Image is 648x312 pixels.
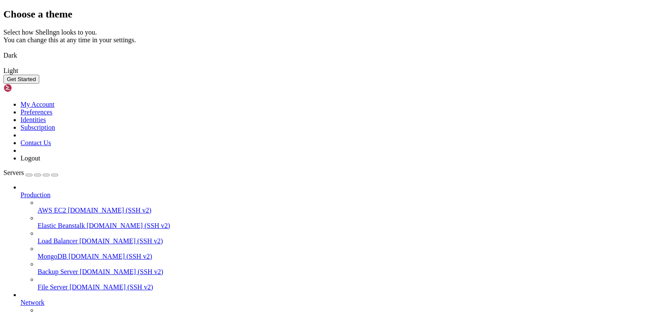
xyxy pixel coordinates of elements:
a: Servers [3,169,58,176]
a: File Server [DOMAIN_NAME] (SSH v2) [38,283,645,291]
span: Servers [3,169,24,176]
li: AWS EC2 [DOMAIN_NAME] (SSH v2) [38,199,645,214]
span: [DOMAIN_NAME] (SSH v2) [79,237,163,245]
a: My Account [21,101,55,108]
span: [DOMAIN_NAME] (SSH v2) [70,283,153,291]
h2: Choose a theme [3,9,645,20]
span: [DOMAIN_NAME] (SSH v2) [87,222,170,229]
span: [DOMAIN_NAME] (SSH v2) [68,253,152,260]
span: [DOMAIN_NAME] (SSH v2) [68,207,152,214]
a: Backup Server [DOMAIN_NAME] (SSH v2) [38,268,645,276]
span: [DOMAIN_NAME] (SSH v2) [80,268,164,275]
span: File Server [38,283,68,291]
a: Preferences [21,108,53,116]
a: Network [21,299,645,306]
span: Production [21,191,50,198]
button: Get Started [3,75,39,84]
a: MongoDB [DOMAIN_NAME] (SSH v2) [38,253,645,260]
span: MongoDB [38,253,67,260]
li: Elastic Beanstalk [DOMAIN_NAME] (SSH v2) [38,214,645,230]
a: Identities [21,116,46,123]
li: Production [21,184,645,291]
span: Load Balancer [38,237,78,245]
span: AWS EC2 [38,207,66,214]
span: Network [21,299,44,306]
img: Shellngn [3,84,53,92]
a: Production [21,191,645,199]
div: Light [3,67,645,75]
div: Select how Shellngn looks to you. You can change this at any time in your settings. [3,29,645,44]
li: MongoDB [DOMAIN_NAME] (SSH v2) [38,245,645,260]
a: AWS EC2 [DOMAIN_NAME] (SSH v2) [38,207,645,214]
a: Subscription [21,124,55,131]
li: Backup Server [DOMAIN_NAME] (SSH v2) [38,260,645,276]
li: Load Balancer [DOMAIN_NAME] (SSH v2) [38,230,645,245]
a: Logout [21,155,40,162]
a: Elastic Beanstalk [DOMAIN_NAME] (SSH v2) [38,222,645,230]
a: Load Balancer [DOMAIN_NAME] (SSH v2) [38,237,645,245]
span: Backup Server [38,268,78,275]
a: Contact Us [21,139,51,146]
span: Elastic Beanstalk [38,222,85,229]
li: File Server [DOMAIN_NAME] (SSH v2) [38,276,645,291]
div: Dark [3,52,645,59]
